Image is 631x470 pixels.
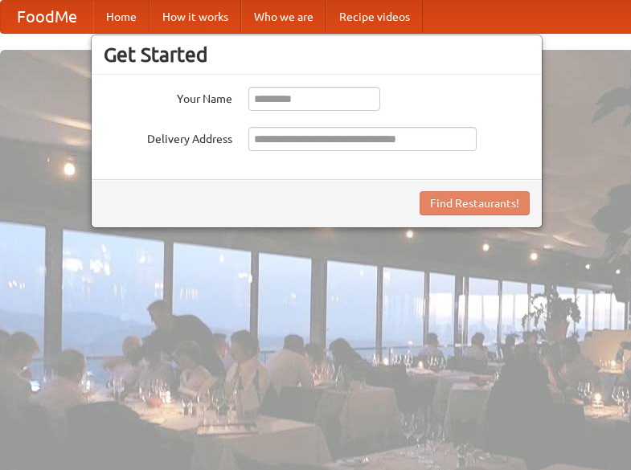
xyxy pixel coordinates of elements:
[241,1,326,33] a: Who we are
[420,191,530,215] button: Find Restaurants!
[104,127,232,147] label: Delivery Address
[326,1,423,33] a: Recipe videos
[104,87,232,107] label: Your Name
[150,1,241,33] a: How it works
[93,1,150,33] a: Home
[1,1,93,33] a: FoodMe
[104,43,530,67] h3: Get Started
